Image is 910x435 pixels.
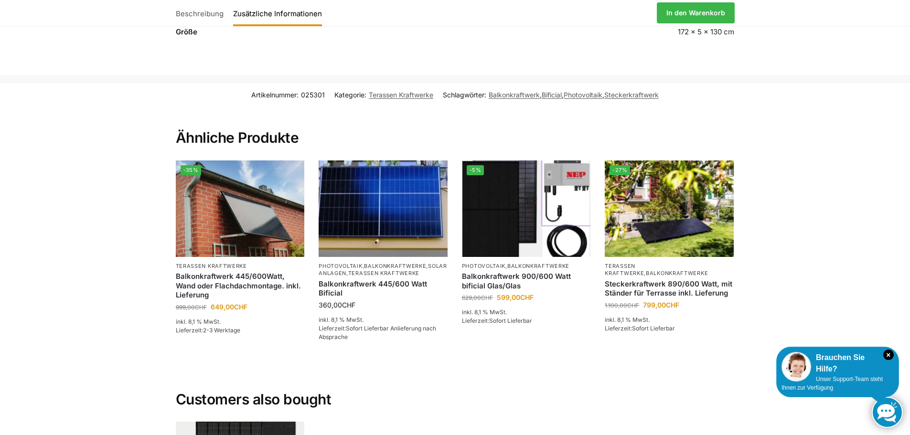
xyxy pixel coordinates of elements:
img: Customer service [782,352,811,382]
a: Photovoltaik [319,263,362,269]
bdi: 360,00 [319,301,355,309]
i: Schließen [883,350,894,360]
a: Steckerkraftwerk [604,91,659,99]
span: CHF [627,302,639,309]
span: Lieferzeit: [176,327,240,334]
a: Balkonkraftwerk 445/600 Watt Bificial [319,279,448,298]
a: Balkonkraftwerke [364,263,426,269]
td: 172 × 5 × 130 cm [488,21,734,43]
span: Schlagwörter: , , , [443,90,659,100]
a: Terassen Kraftwerke [348,270,419,276]
p: inkl. 8,1 % MwSt. [319,316,448,324]
a: Terassen Kraftwerke [369,91,433,99]
bdi: 999,00 [176,304,207,311]
bdi: 599,00 [497,293,534,301]
span: Unser Support-Team steht Ihnen zur Verfügung [782,376,883,391]
div: Brauchen Sie Hilfe? [782,352,894,375]
a: Balkonkraftwerke [507,263,569,269]
img: Wandbefestigung Solarmodul [176,160,305,257]
p: , [462,263,591,270]
p: inkl. 8,1 % MwSt. [605,316,734,324]
a: Balkonkraftwerk 900/600 Watt bificial Glas/Glas [462,272,591,290]
span: CHF [666,301,679,309]
a: Balkonkraftwerke [646,270,708,276]
span: 2-3 Werktage [203,327,240,334]
img: Solaranlage für den kleinen Balkon [319,160,448,257]
bdi: 1.100,00 [605,302,639,309]
a: Photovoltaik [564,91,602,99]
span: Lieferzeit: [462,317,532,324]
span: Sofort Lieferbar [489,317,532,324]
a: Solaranlagen [319,263,447,276]
a: -5%Bificiales Hochleistungsmodul [462,160,591,257]
a: Terassen Kraftwerke [176,263,247,269]
span: CHF [342,301,355,309]
p: inkl. 8,1 % MwSt. [462,308,591,317]
a: Bificial [542,91,562,99]
h2: Ähnliche Produkte [176,106,735,147]
p: inkl. 8,1 % MwSt. [176,318,305,326]
span: Kategorie: [334,90,433,100]
p: , , , [319,263,448,277]
span: 025301 [301,91,325,99]
span: Sofort Lieferbar [632,325,675,332]
a: Balkonkraftwerk 445/600Watt, Wand oder Flachdachmontage. inkl. Lieferung [176,272,305,300]
bdi: 799,00 [643,301,679,309]
span: Lieferzeit: [319,325,436,340]
a: Steckerkraftwerk 890/600 Watt, mit Ständer für Terrasse inkl. Lieferung [605,279,734,298]
p: , [605,263,734,277]
a: Photovoltaik [462,263,505,269]
bdi: 649,00 [211,303,247,311]
span: CHF [234,303,247,311]
bdi: 629,00 [462,294,493,301]
a: Terassen Kraftwerke [605,263,644,276]
span: CHF [195,304,207,311]
img: Bificiales Hochleistungsmodul [462,160,591,257]
span: Lieferzeit: [605,325,675,332]
th: Größe [176,21,489,43]
h2: Customers also bought [176,368,735,409]
span: CHF [481,294,493,301]
a: Balkonkraftwerk [489,91,540,99]
img: Steckerkraftwerk 890/600 Watt, mit Ständer für Terrasse inkl. Lieferung [605,160,734,257]
span: Artikelnummer: [251,90,325,100]
span: Sofort Lieferbar Anlieferung nach Absprache [319,325,436,340]
a: -27%Steckerkraftwerk 890/600 Watt, mit Ständer für Terrasse inkl. Lieferung [605,160,734,257]
span: CHF [520,293,534,301]
a: -35%Wandbefestigung Solarmodul [176,160,305,257]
